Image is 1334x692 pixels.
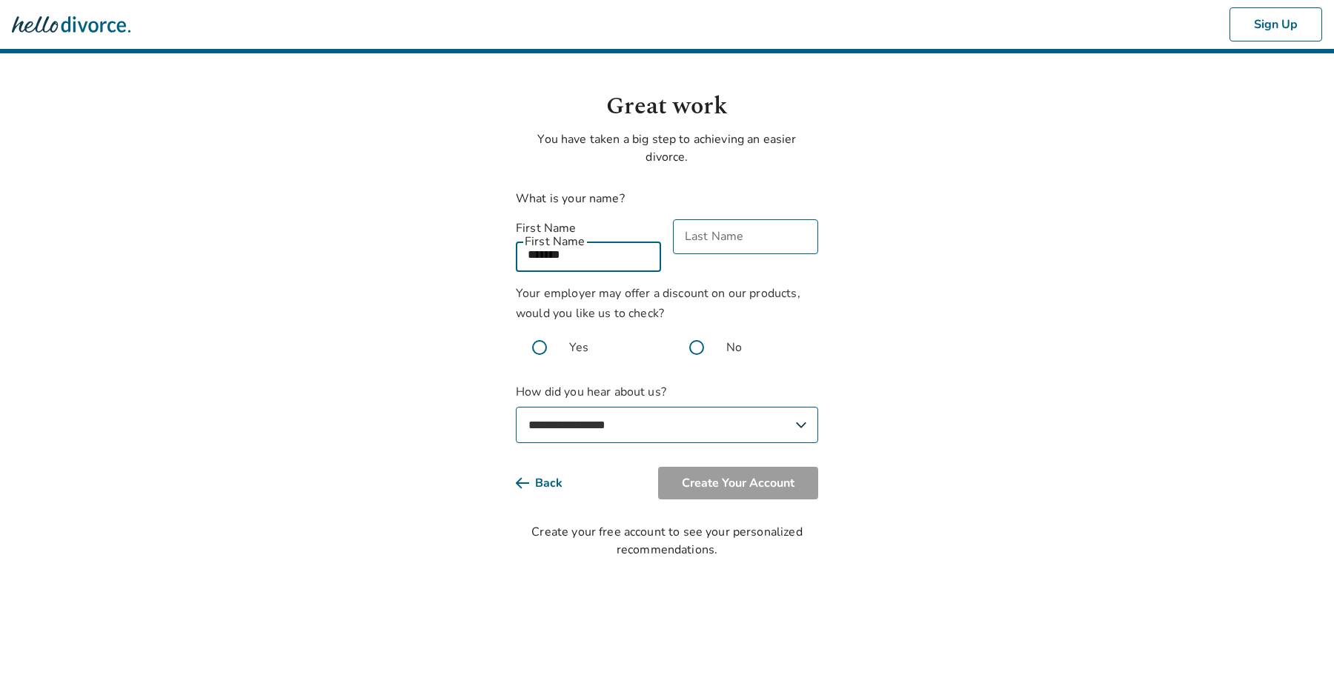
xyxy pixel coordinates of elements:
[1260,621,1334,692] iframe: Chat Widget
[726,339,742,356] span: No
[1230,7,1322,41] button: Sign Up
[516,219,661,237] label: First Name
[516,407,818,443] select: How did you hear about us?
[516,467,586,499] button: Back
[516,523,818,559] div: Create your free account to see your personalized recommendations.
[12,10,130,39] img: Hello Divorce Logo
[658,467,818,499] button: Create Your Account
[516,89,818,124] h1: Great work
[516,190,625,207] label: What is your name?
[516,130,818,166] p: You have taken a big step to achieving an easier divorce.
[516,383,818,443] label: How did you hear about us?
[516,285,800,322] span: Your employer may offer a discount on our products, would you like us to check?
[569,339,588,356] span: Yes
